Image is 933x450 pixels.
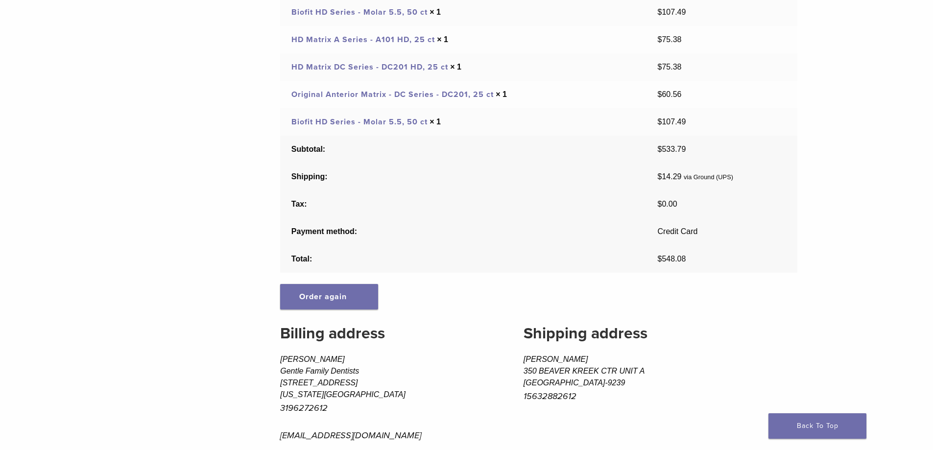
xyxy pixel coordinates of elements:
[524,389,797,403] p: 15632882612
[280,218,646,245] th: Payment method:
[524,322,797,345] h2: Shipping address
[430,118,441,126] strong: × 1
[658,200,677,208] span: 0.00
[658,172,662,181] span: $
[291,62,448,72] a: HD Matrix DC Series - DC201 HD, 25 ct
[291,117,428,127] a: Biofit HD Series - Molar 5.5, 50 ct
[658,145,662,153] span: $
[658,145,686,153] span: 533.79
[280,401,493,415] p: 3196272612
[280,136,646,163] th: Subtotal:
[658,90,682,98] bdi: 60.56
[658,200,662,208] span: $
[658,90,662,98] span: $
[291,7,428,17] a: Biofit HD Series - Molar 5.5, 50 ct
[280,428,493,443] p: [EMAIL_ADDRESS][DOMAIN_NAME]
[280,163,646,190] th: Shipping:
[658,118,662,126] span: $
[658,35,662,44] span: $
[280,322,493,345] h2: Billing address
[684,173,733,181] small: via Ground (UPS)
[291,35,435,45] a: HD Matrix A Series - A101 HD, 25 ct
[280,284,378,309] a: Order again
[768,413,866,439] a: Back To Top
[280,354,493,442] address: [PERSON_NAME] Gentle Family Dentists [STREET_ADDRESS] [US_STATE][GEOGRAPHIC_DATA]
[524,354,797,403] address: [PERSON_NAME] 350 BEAVER KREEK CTR UNIT A [GEOGRAPHIC_DATA]-9239
[280,245,646,273] th: Total:
[658,35,682,44] bdi: 75.38
[658,172,682,181] span: 14.29
[658,255,662,263] span: $
[658,118,686,126] bdi: 107.49
[496,90,507,98] strong: × 1
[646,218,797,245] td: Credit Card
[450,63,461,71] strong: × 1
[437,35,448,44] strong: × 1
[658,8,686,16] bdi: 107.49
[658,8,662,16] span: $
[430,8,441,16] strong: × 1
[658,255,686,263] span: 548.08
[280,190,646,218] th: Tax:
[658,63,662,71] span: $
[291,90,494,99] a: Original Anterior Matrix - DC Series - DC201, 25 ct
[658,63,682,71] bdi: 75.38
